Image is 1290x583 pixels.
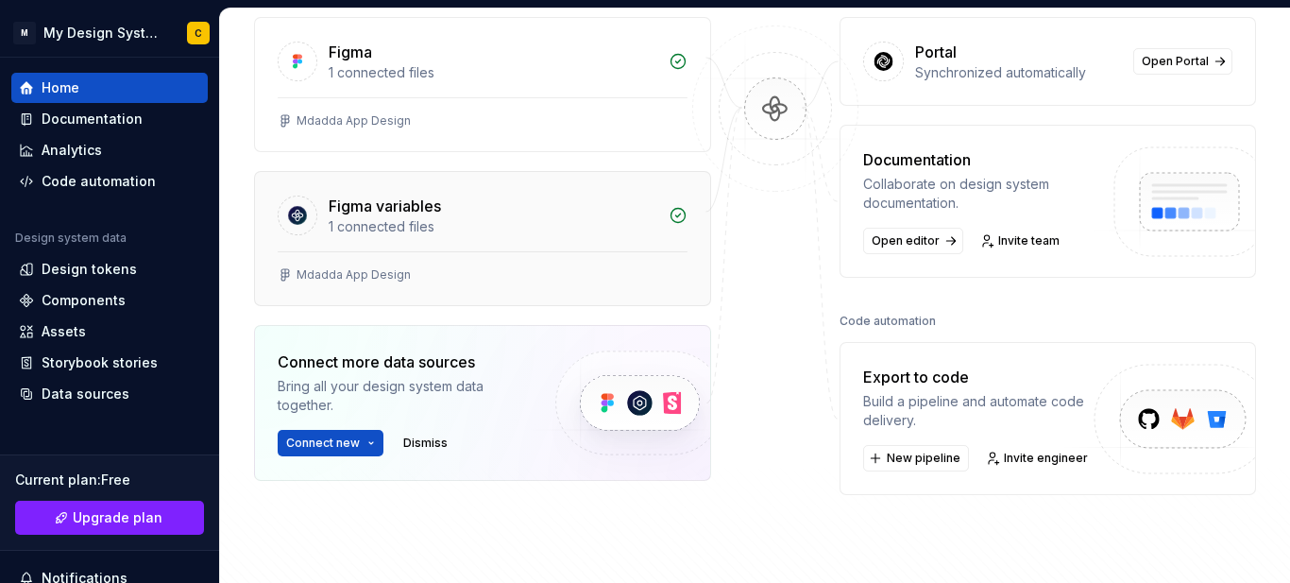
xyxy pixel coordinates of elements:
div: Storybook stories [42,353,158,372]
span: Open editor [872,233,940,249]
a: Storybook stories [11,348,208,378]
button: MMy Design SystemC [4,12,215,53]
a: Invite team [975,228,1068,254]
a: Figma1 connected filesMdadda App Design [254,17,711,152]
div: Bring all your design system data together. [278,377,523,415]
a: Analytics [11,135,208,165]
span: New pipeline [887,451,960,466]
button: Connect new [278,430,383,456]
div: Data sources [42,385,129,403]
div: Components [42,291,126,310]
a: Upgrade plan [15,501,204,535]
div: Code automation [840,308,936,334]
div: Mdadda App Design [297,267,411,283]
div: Build a pipeline and automate code delivery. [863,392,1096,430]
a: Components [11,285,208,316]
div: Export to code [863,366,1096,388]
div: Figma [329,41,372,63]
a: Code automation [11,166,208,197]
div: 1 connected files [329,63,657,82]
div: Design tokens [42,260,137,279]
a: Open Portal [1133,48,1232,75]
a: Data sources [11,379,208,409]
div: Collaborate on design system documentation. [863,175,1096,213]
div: My Design System [43,24,164,43]
a: Assets [11,317,208,347]
span: Upgrade plan [73,508,162,527]
a: Documentation [11,104,208,134]
div: M [13,22,36,44]
div: Documentation [863,148,1096,171]
span: Dismiss [403,436,448,451]
div: Synchronized automatically [915,63,1122,82]
a: Invite engineer [980,445,1096,472]
button: New pipeline [863,445,969,472]
div: Documentation [42,110,143,129]
span: Open Portal [1142,54,1209,69]
div: Current plan : Free [15,471,204,489]
a: Open editor [863,228,963,254]
a: Home [11,73,208,103]
div: Code automation [42,172,156,191]
span: Connect new [286,436,360,451]
a: Design tokens [11,254,208,284]
div: Home [42,78,79,97]
div: Design system data [15,231,127,246]
div: Assets [42,322,86,341]
div: Analytics [42,141,102,160]
div: C [195,26,202,41]
div: Figma variables [329,195,441,217]
div: 1 connected files [329,217,657,236]
a: Figma variables1 connected filesMdadda App Design [254,171,711,306]
button: Dismiss [395,430,456,456]
div: Mdadda App Design [297,113,411,129]
span: Invite team [998,233,1060,249]
div: Connect more data sources [278,351,523,373]
span: Invite engineer [1004,451,1088,466]
div: Portal [915,41,957,63]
